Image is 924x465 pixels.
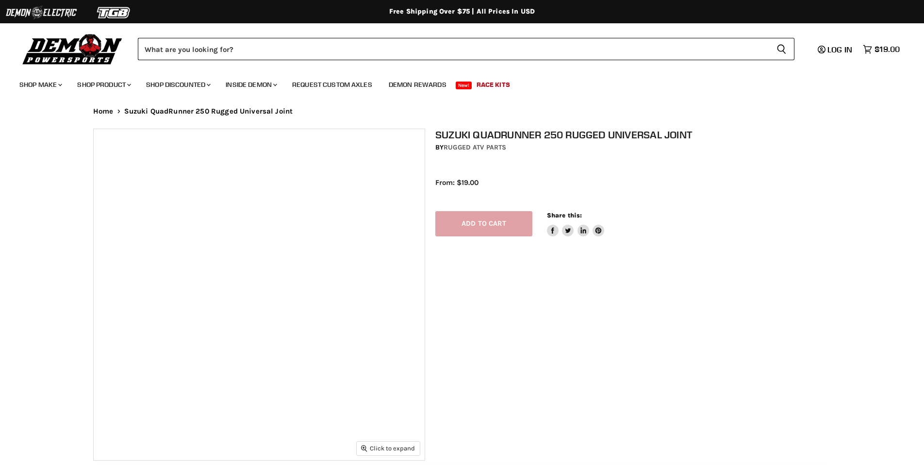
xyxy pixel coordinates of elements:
a: Shop Discounted [139,75,216,95]
nav: Breadcrumbs [74,107,850,116]
span: Suzuki QuadRunner 250 Rugged Universal Joint [124,107,293,116]
ul: Main menu [12,71,897,95]
a: Request Custom Axles [285,75,379,95]
a: Shop Make [12,75,68,95]
a: Race Kits [469,75,517,95]
span: Click to expand [361,445,415,452]
span: $19.00 [874,45,900,54]
a: Home [93,107,114,116]
span: Share this: [547,212,582,219]
a: $19.00 [858,42,905,56]
h1: Suzuki QuadRunner 250 Rugged Universal Joint [435,129,841,141]
a: Shop Product [70,75,137,95]
div: Free Shipping Over $75 | All Prices In USD [74,7,850,16]
aside: Share this: [547,211,605,237]
button: Search [769,38,794,60]
input: Search [138,38,769,60]
span: Log in [827,45,852,54]
img: Demon Electric Logo 2 [5,3,78,22]
span: From: $19.00 [435,178,478,187]
a: Inside Demon [218,75,283,95]
div: by [435,142,841,153]
button: Click to expand [357,442,420,455]
img: Demon Powersports [19,32,126,66]
span: New! [456,82,472,89]
a: Log in [813,45,858,54]
form: Product [138,38,794,60]
a: Demon Rewards [381,75,454,95]
a: Rugged ATV Parts [444,143,506,151]
img: TGB Logo 2 [78,3,150,22]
